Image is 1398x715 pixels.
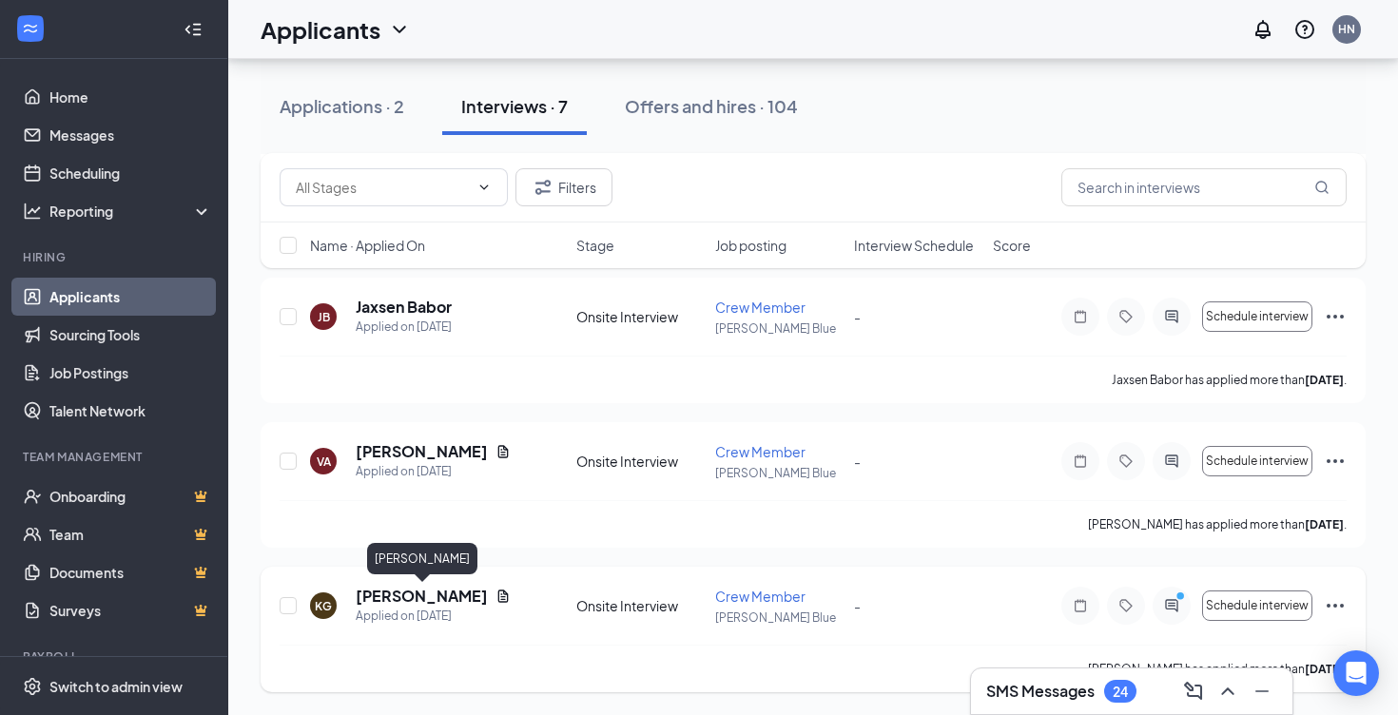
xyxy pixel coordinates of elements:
svg: WorkstreamLogo [21,19,40,38]
svg: ActiveChat [1160,598,1183,613]
a: OnboardingCrown [49,477,212,515]
b: [DATE] [1305,517,1344,531]
p: [PERSON_NAME] Blue [715,465,843,481]
p: [PERSON_NAME] has applied more than . [1088,661,1347,677]
span: - [854,453,861,470]
div: 24 [1113,684,1128,700]
p: Jaxsen Babor has applied more than . [1112,372,1347,388]
svg: MagnifyingGlass [1314,180,1330,195]
svg: Settings [23,677,42,696]
button: Minimize [1247,676,1277,706]
div: Reporting [49,202,213,221]
svg: Filter [532,176,554,199]
svg: Ellipses [1324,594,1347,617]
b: [DATE] [1305,662,1344,676]
a: Applicants [49,278,212,316]
span: Crew Member [715,299,806,316]
h3: SMS Messages [986,681,1095,702]
svg: ActiveChat [1160,309,1183,324]
a: Sourcing Tools [49,316,212,354]
div: Applied on [DATE] [356,607,511,626]
h5: [PERSON_NAME] [356,441,488,462]
button: Schedule interview [1202,301,1312,332]
svg: ChevronDown [388,18,411,41]
div: [PERSON_NAME] [367,543,477,574]
div: Onsite Interview [576,307,704,326]
h5: [PERSON_NAME] [356,586,488,607]
svg: Tag [1115,454,1137,469]
svg: PrimaryDot [1172,590,1194,606]
p: [PERSON_NAME] has applied more than . [1088,516,1347,532]
a: Talent Network [49,392,212,430]
span: Schedule interview [1206,599,1309,612]
svg: Note [1069,598,1092,613]
svg: Note [1069,309,1092,324]
svg: Note [1069,454,1092,469]
svg: ComposeMessage [1182,680,1205,703]
div: VA [317,454,331,470]
div: Open Intercom Messenger [1333,650,1379,696]
button: Schedule interview [1202,446,1312,476]
span: Crew Member [715,588,806,605]
svg: Document [495,444,511,459]
div: Onsite Interview [576,596,704,615]
div: Switch to admin view [49,677,183,696]
svg: ActiveChat [1160,454,1183,469]
p: [PERSON_NAME] Blue [715,609,843,626]
span: - [854,597,861,614]
svg: Ellipses [1324,450,1347,473]
p: [PERSON_NAME] Blue [715,320,843,337]
span: Crew Member [715,443,806,460]
svg: ChevronDown [476,180,492,195]
svg: Minimize [1251,680,1273,703]
svg: Document [495,589,511,604]
input: All Stages [296,177,469,198]
svg: Tag [1115,598,1137,613]
input: Search in interviews [1061,168,1347,206]
div: Offers and hires · 104 [625,94,798,118]
div: HN [1338,21,1355,37]
span: Score [993,236,1031,255]
svg: Tag [1115,309,1137,324]
span: Schedule interview [1206,310,1309,323]
h5: Jaxsen Babor [356,297,452,318]
a: Scheduling [49,154,212,192]
div: Applied on [DATE] [356,318,452,337]
span: Interview Schedule [854,236,974,255]
svg: Notifications [1252,18,1274,41]
h1: Applicants [261,13,380,46]
span: Name · Applied On [310,236,425,255]
div: Payroll [23,648,208,665]
a: SurveysCrown [49,591,212,629]
button: ComposeMessage [1178,676,1209,706]
button: Schedule interview [1202,590,1312,621]
span: - [854,308,861,325]
b: [DATE] [1305,373,1344,387]
a: Home [49,78,212,116]
div: Team Management [23,449,208,465]
span: Schedule interview [1206,454,1309,468]
button: ChevronUp [1213,676,1243,706]
a: Messages [49,116,212,154]
button: Filter Filters [515,168,612,206]
div: Onsite Interview [576,452,704,471]
div: JB [318,309,330,325]
a: DocumentsCrown [49,553,212,591]
span: Job posting [715,236,786,255]
div: Hiring [23,249,208,265]
div: Applications · 2 [280,94,404,118]
div: Applied on [DATE] [356,462,511,481]
svg: Collapse [184,20,203,39]
a: Job Postings [49,354,212,392]
svg: ChevronUp [1216,680,1239,703]
svg: Ellipses [1324,305,1347,328]
svg: QuestionInfo [1293,18,1316,41]
a: TeamCrown [49,515,212,553]
svg: Analysis [23,202,42,221]
span: Stage [576,236,614,255]
div: KG [315,598,332,614]
div: Interviews · 7 [461,94,568,118]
